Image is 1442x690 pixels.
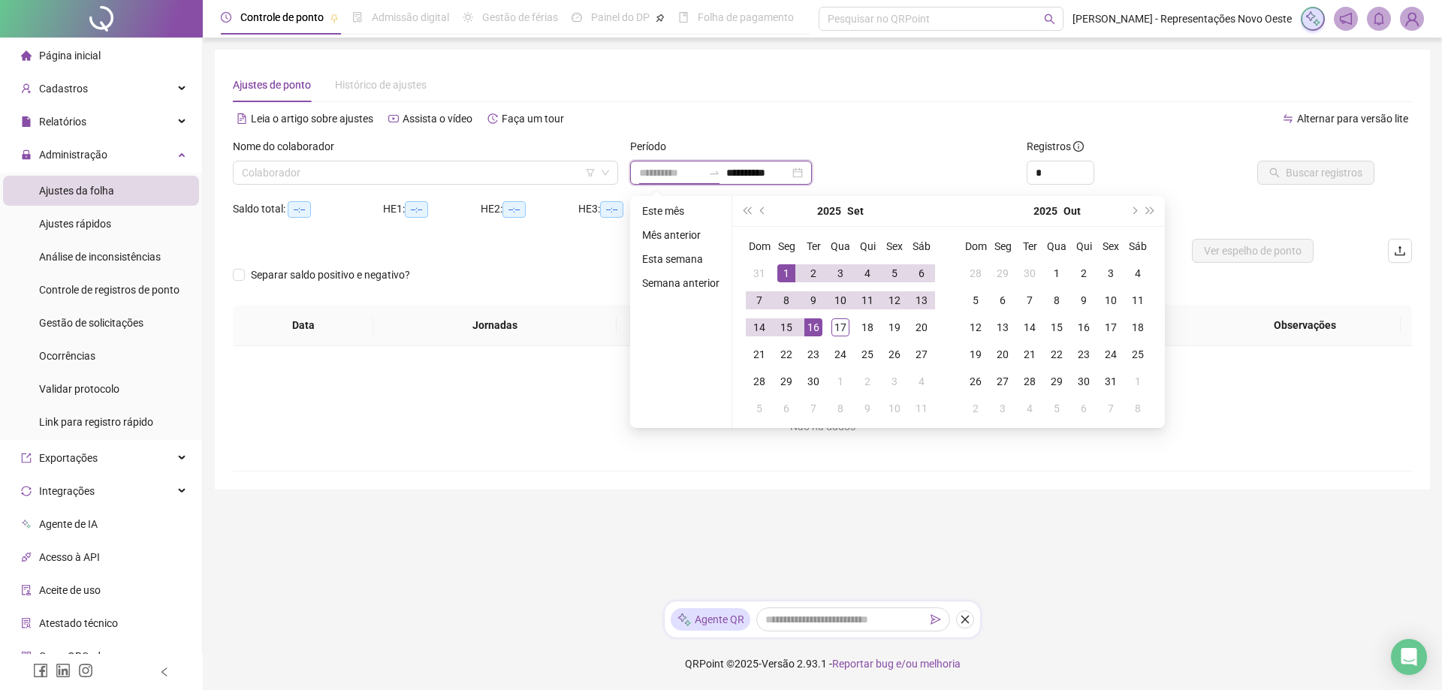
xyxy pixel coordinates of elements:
td: 2025-09-20 [908,314,935,341]
td: 2025-10-05 [962,287,989,314]
td: 2025-11-05 [1043,395,1070,422]
div: 2 [1075,264,1093,282]
th: Ter [1016,233,1043,260]
div: 4 [858,264,876,282]
div: 3 [885,372,904,390]
span: Acesso à API [39,551,100,563]
button: Ver espelho de ponto [1192,239,1314,263]
div: 28 [750,372,768,390]
button: month panel [847,196,864,226]
td: 2025-10-11 [908,395,935,422]
div: 23 [804,345,822,363]
div: 16 [804,318,822,336]
div: 22 [777,345,795,363]
td: 2025-10-25 [1124,341,1151,368]
span: Painel do DP [591,11,650,23]
th: Dom [962,233,989,260]
div: 20 [913,318,931,336]
td: 2025-10-07 [800,395,827,422]
span: facebook [33,663,48,678]
td: 2025-10-10 [881,395,908,422]
span: Link para registro rápido [39,416,153,428]
span: Folha de pagamento [698,11,794,23]
div: 24 [831,345,849,363]
td: 2025-10-01 [827,368,854,395]
button: next-year [1125,196,1142,226]
span: youtube [388,113,399,124]
div: 3 [831,264,849,282]
div: 9 [1075,291,1093,309]
div: 27 [913,345,931,363]
span: Separar saldo positivo e negativo? [245,267,416,283]
span: Alternar para versão lite [1297,113,1408,125]
td: 2025-09-16 [800,314,827,341]
label: Nome do colaborador [233,138,344,155]
td: 2025-09-01 [773,260,800,287]
label: Período [630,138,676,155]
div: 29 [994,264,1012,282]
span: file-text [237,113,247,124]
td: 2025-09-03 [827,260,854,287]
span: file [21,116,32,127]
td: 2025-09-02 [800,260,827,287]
span: file-done [352,12,363,23]
div: 6 [1075,399,1093,417]
th: Sáb [1124,233,1151,260]
span: Administração [39,149,107,161]
button: month panel [1063,196,1081,226]
div: 6 [913,264,931,282]
div: 2 [804,264,822,282]
td: 2025-09-19 [881,314,908,341]
li: Este mês [636,202,726,220]
span: Relatórios [39,116,86,128]
span: swap [1283,113,1293,124]
td: 2025-09-26 [881,341,908,368]
div: 3 [1102,264,1120,282]
td: 2025-10-31 [1097,368,1124,395]
div: 26 [885,345,904,363]
td: 2025-10-11 [1124,287,1151,314]
span: Assista o vídeo [403,113,472,125]
td: 2025-10-23 [1070,341,1097,368]
span: [PERSON_NAME] - Representações Novo Oeste [1072,11,1292,27]
div: 5 [885,264,904,282]
td: 2025-10-03 [881,368,908,395]
th: Ter [800,233,827,260]
span: Validar protocolo [39,383,119,395]
div: 30 [804,372,822,390]
div: 7 [750,291,768,309]
div: 1 [1129,372,1147,390]
span: Registros [1027,138,1084,155]
td: 2025-09-12 [881,287,908,314]
div: 4 [1021,399,1039,417]
span: Faça um tour [502,113,564,125]
span: --:-- [288,201,311,218]
div: 25 [1129,345,1147,363]
span: send [931,614,941,625]
span: book [678,12,689,23]
td: 2025-09-29 [773,368,800,395]
div: 5 [750,399,768,417]
div: 17 [831,318,849,336]
div: 13 [994,318,1012,336]
span: to [708,167,720,179]
span: dashboard [572,12,582,23]
span: bell [1372,12,1386,26]
span: Página inicial [39,50,101,62]
div: 21 [750,345,768,363]
th: Qui [854,233,881,260]
th: Qua [827,233,854,260]
th: Qui [1070,233,1097,260]
span: Integrações [39,485,95,497]
td: 2025-09-13 [908,287,935,314]
td: 2025-09-06 [908,260,935,287]
div: 7 [1102,399,1120,417]
td: 2025-10-18 [1124,314,1151,341]
td: 2025-10-10 [1097,287,1124,314]
span: --:-- [405,201,428,218]
span: sun [463,12,473,23]
td: 2025-10-09 [1070,287,1097,314]
span: home [21,50,32,61]
th: Qua [1043,233,1070,260]
td: 2025-10-13 [989,314,1016,341]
